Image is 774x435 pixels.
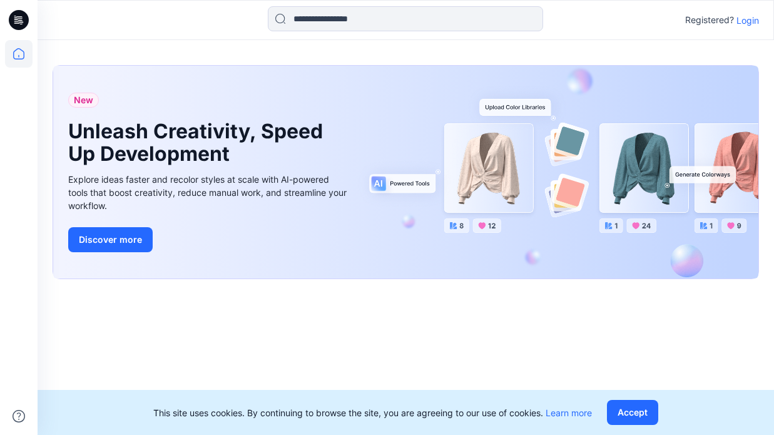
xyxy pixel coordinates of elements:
[685,13,734,28] p: Registered?
[74,93,93,108] span: New
[736,14,759,27] p: Login
[607,400,658,425] button: Accept
[546,407,592,418] a: Learn more
[68,173,350,212] div: Explore ideas faster and recolor styles at scale with AI-powered tools that boost creativity, red...
[68,120,331,165] h1: Unleash Creativity, Speed Up Development
[153,406,592,419] p: This site uses cookies. By continuing to browse the site, you are agreeing to our use of cookies.
[68,227,153,252] button: Discover more
[68,227,350,252] a: Discover more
